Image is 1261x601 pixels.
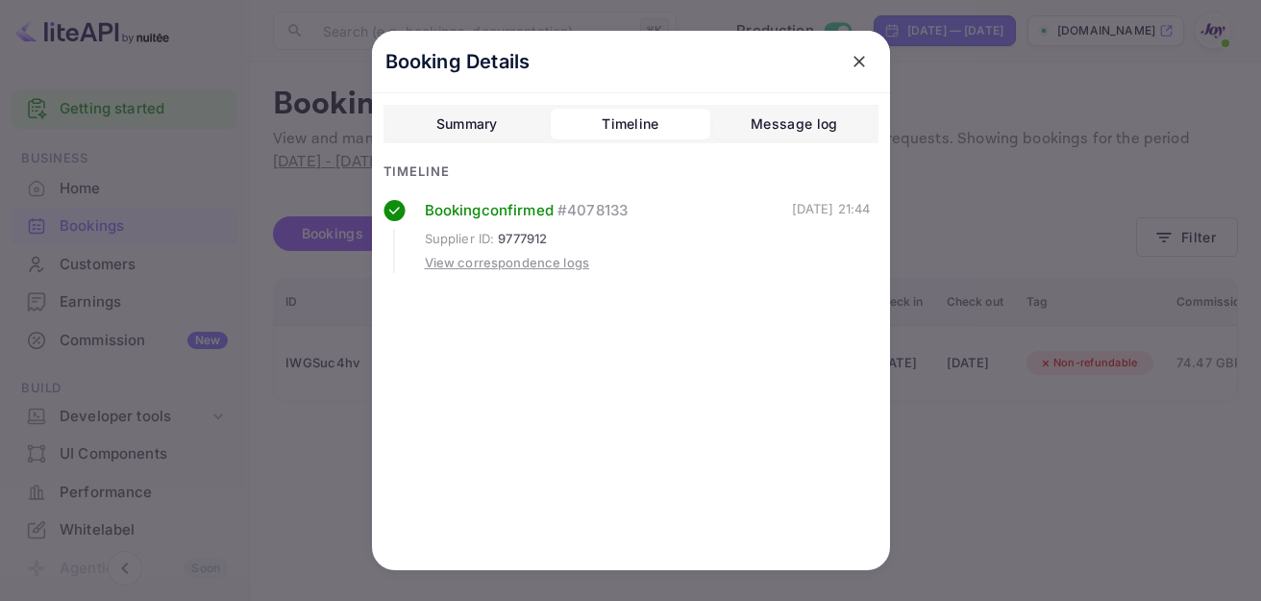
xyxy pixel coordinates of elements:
p: Booking Details [385,47,531,76]
span: 9777912 [498,230,547,249]
span: # 4078133 [557,200,628,222]
div: View correspondence logs [425,254,590,273]
div: Timeline [602,113,658,136]
div: Summary [436,113,498,136]
div: [DATE] 21:44 [792,200,871,273]
button: Summary [387,109,547,139]
div: Message log [751,113,837,136]
div: Timeline [383,163,878,182]
div: Booking confirmed [425,200,792,222]
button: Message log [714,109,874,139]
button: close [842,44,877,79]
span: Supplier ID : [425,230,495,249]
button: Timeline [551,109,710,139]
